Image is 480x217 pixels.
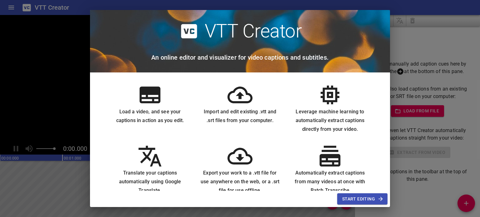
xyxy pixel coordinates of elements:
[290,169,370,195] h6: Automatically extract captions from many videos at once with Batch Transcribe
[151,52,329,62] h6: An online editor and visualizer for video captions and subtitles.
[110,169,190,195] h6: Translate your captions automatically using Google Translate.
[342,195,382,203] span: Start Editing
[205,20,302,42] h2: VTT Creator
[200,169,280,195] h6: Export your work to a .vtt file for use anywhere on the web, or a .srt file for use offline.
[337,193,387,205] button: Start Editing
[290,107,370,134] h6: Leverage machine learning to automatically extract captions directly from your video.
[110,107,190,125] h6: Load a video, and see your captions in action as you edit.
[200,107,280,125] h6: Import and edit existing .vtt and .srt files from your computer.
